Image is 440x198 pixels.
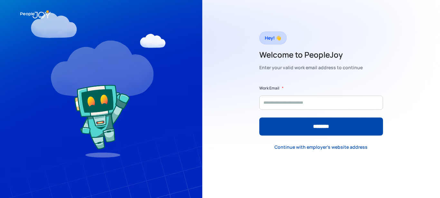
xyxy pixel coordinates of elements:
label: Work Email [259,85,279,91]
form: Form [259,85,383,136]
h2: Welcome to PeopleJoy [259,50,363,60]
div: Continue with employer's website address [274,144,368,150]
div: Hey! 👋 [265,33,281,42]
a: Continue with employer's website address [269,140,373,154]
div: Enter your valid work email address to continue [259,63,363,72]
